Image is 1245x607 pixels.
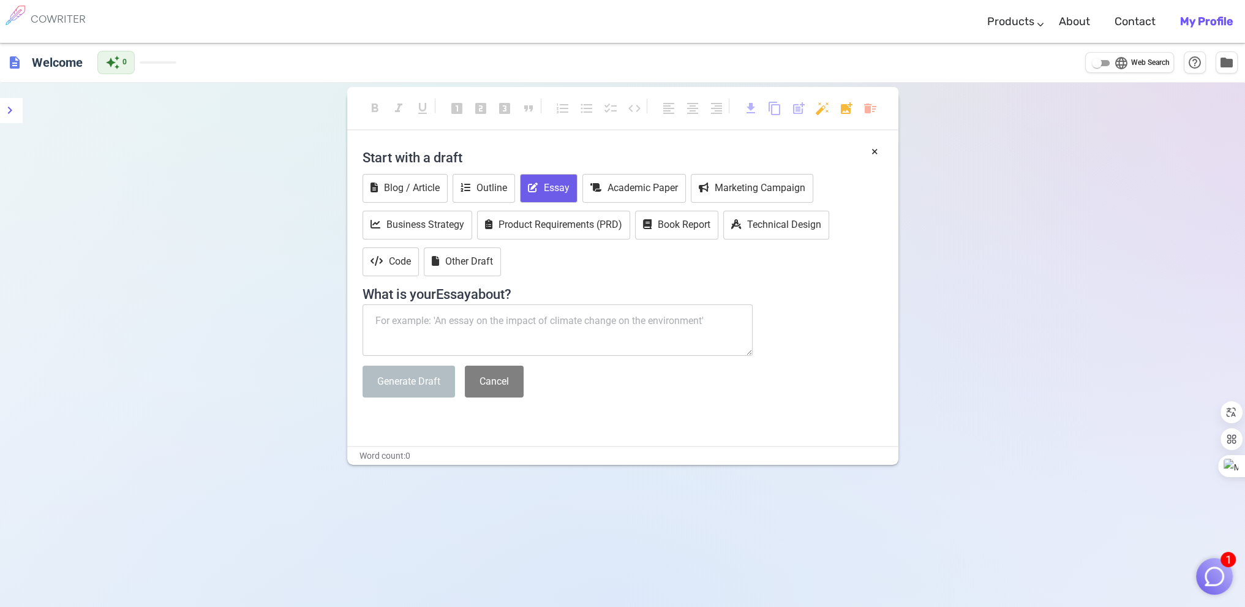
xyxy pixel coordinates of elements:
[555,101,570,116] span: format_list_numbered
[635,211,718,239] button: Book Report
[839,101,854,116] span: add_photo_alternate
[627,101,642,116] span: code
[363,279,883,303] h4: What is your Essay about?
[1219,55,1234,70] span: folder
[1221,552,1236,567] span: 1
[1203,565,1226,588] img: Close chat
[871,143,878,160] button: ×
[661,101,676,116] span: format_align_left
[363,143,883,172] h4: Start with a draft
[1059,4,1090,40] a: About
[603,101,618,116] span: checklist
[465,366,524,398] button: Cancel
[347,447,898,465] div: Word count: 0
[767,101,782,116] span: content_copy
[473,101,488,116] span: looks_two
[1184,51,1206,74] button: Help & Shortcuts
[453,174,515,203] button: Outline
[363,211,472,239] button: Business Strategy
[691,174,813,203] button: Marketing Campaign
[1114,56,1129,70] span: language
[723,211,829,239] button: Technical Design
[987,4,1034,40] a: Products
[1187,55,1202,70] span: help_outline
[743,101,758,116] span: download
[579,101,594,116] span: format_list_bulleted
[1180,4,1233,40] a: My Profile
[27,50,88,75] h6: Click to edit title
[7,55,22,70] span: description
[521,101,536,116] span: format_quote
[1216,51,1238,74] button: Manage Documents
[685,101,700,116] span: format_align_center
[1180,15,1233,28] b: My Profile
[424,247,501,276] button: Other Draft
[367,101,382,116] span: format_bold
[477,211,630,239] button: Product Requirements (PRD)
[709,101,724,116] span: format_align_right
[122,56,127,69] span: 0
[415,101,430,116] span: format_underlined
[520,174,577,203] button: Essay
[449,101,464,116] span: looks_one
[31,13,86,25] h6: COWRITER
[497,101,512,116] span: looks_3
[791,101,806,116] span: post_add
[815,101,830,116] span: auto_fix_high
[1115,4,1156,40] a: Contact
[363,174,448,203] button: Blog / Article
[1196,558,1233,595] button: 1
[363,247,419,276] button: Code
[105,55,120,70] span: auto_awesome
[363,366,455,398] button: Generate Draft
[582,174,686,203] button: Academic Paper
[391,101,406,116] span: format_italic
[863,101,878,116] span: delete_sweep
[1131,57,1170,69] span: Web Search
